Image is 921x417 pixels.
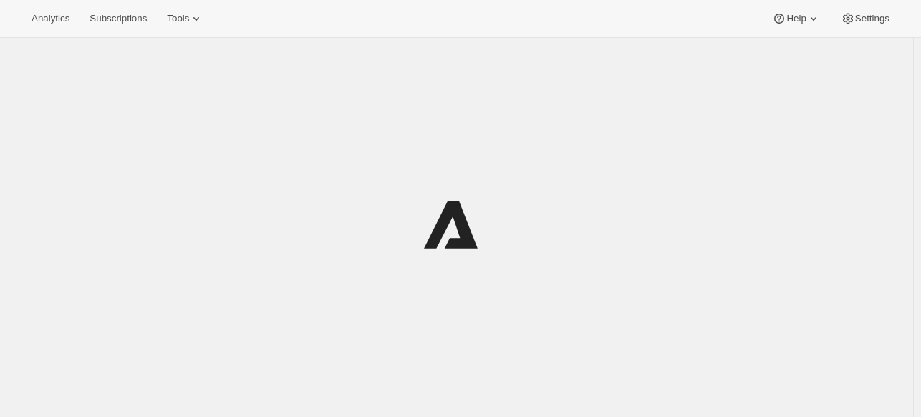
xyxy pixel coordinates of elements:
button: Analytics [23,9,78,29]
span: Settings [855,13,889,24]
span: Help [786,13,806,24]
span: Subscriptions [90,13,147,24]
span: Analytics [32,13,69,24]
button: Help [763,9,829,29]
button: Tools [158,9,212,29]
span: Tools [167,13,189,24]
button: Subscriptions [81,9,155,29]
button: Settings [832,9,898,29]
